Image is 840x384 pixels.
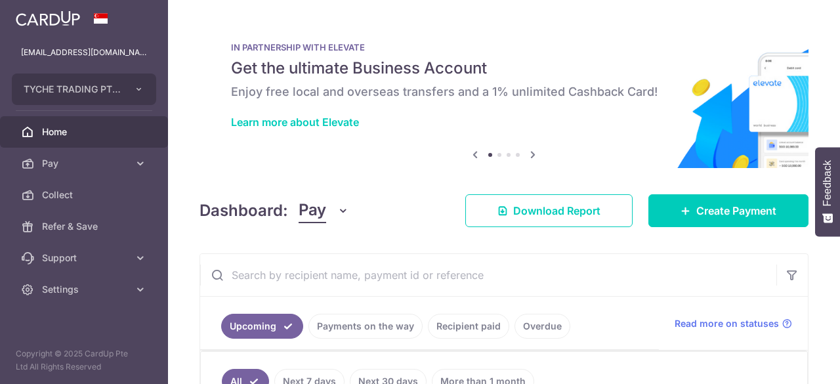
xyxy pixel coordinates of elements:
[822,160,833,206] span: Feedback
[231,84,777,100] h6: Enjoy free local and overseas transfers and a 1% unlimited Cashback Card!
[299,198,349,223] button: Pay
[428,314,509,339] a: Recipient paid
[648,194,808,227] a: Create Payment
[42,220,129,233] span: Refer & Save
[514,314,570,339] a: Overdue
[513,203,600,219] span: Download Report
[696,203,776,219] span: Create Payment
[815,147,840,236] button: Feedback - Show survey
[231,58,777,79] h5: Get the ultimate Business Account
[200,254,776,296] input: Search by recipient name, payment id or reference
[299,198,326,223] span: Pay
[308,314,423,339] a: Payments on the way
[16,11,80,26] img: CardUp
[42,125,129,139] span: Home
[199,21,808,168] img: Renovation banner
[42,283,129,296] span: Settings
[42,157,129,170] span: Pay
[12,74,156,105] button: TYCHE TRADING PTE. LTD.
[21,46,147,59] p: [EMAIL_ADDRESS][DOMAIN_NAME]
[231,116,359,129] a: Learn more about Elevate
[231,42,777,53] p: IN PARTNERSHIP WITH ELEVATE
[675,317,779,330] span: Read more on statuses
[24,83,121,96] span: TYCHE TRADING PTE. LTD.
[465,194,633,227] a: Download Report
[42,251,129,265] span: Support
[675,317,792,330] a: Read more on statuses
[221,314,303,339] a: Upcoming
[42,188,129,202] span: Collect
[199,199,288,223] h4: Dashboard:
